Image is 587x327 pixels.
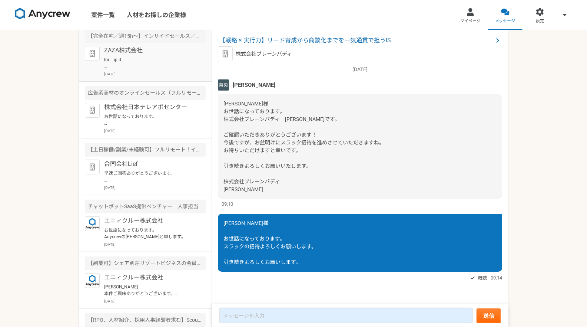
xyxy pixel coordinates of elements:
p: [DATE] [104,128,206,134]
p: エニィクルー株式会社 [104,273,196,282]
p: [PERSON_NAME] 本件ご興味ありがとうございます。 こちら現状、企業様の方での募集状況を確認させていただいている状況になり、そちらの回答如何でご紹介をさせていただければと思いますがいか... [104,284,196,297]
img: default_org_logo-42cde973f59100197ec2c8e796e4974ac8490bb5b08a0eb061ff975e4574aa76.png [85,46,100,61]
div: 【完全在宅／週15h〜】インサイドセールス／業界トップクラスのBtoBサービス [85,29,206,43]
div: 広告系商材のオンラインセールス（フルリモート）募集 [85,86,206,100]
img: default_org_logo-42cde973f59100197ec2c8e796e4974ac8490bb5b08a0eb061ff975e4574aa76.png [218,46,233,61]
p: 合同会社Lief [104,160,196,169]
p: [DATE] [104,71,206,77]
img: 8DqYSo04kwAAAAASUVORK5CYII= [15,8,70,20]
p: 株式会社ブレーンバディ [236,50,292,58]
p: 早速ご回答ありがとうございます。 一度、ご面談をさせて頂きたいと思いますので、候補日時を3つ程頂いてもよろしいでしょうか。 よろしくお願いします。 [104,170,196,183]
p: お世話になっております。 Anycrewの[PERSON_NAME]と申します。 本案件ですが、現在別の方で進んでいる案件となりますので、その方如何でのご案内とさせていただけますでしょうか？ 貴... [104,227,196,240]
img: default_org_logo-42cde973f59100197ec2c8e796e4974ac8490bb5b08a0eb061ff975e4574aa76.png [85,160,100,174]
div: 【RPO、人材紹介、採用人事経験者求む】Scout Base CS担当募集 [85,313,206,327]
div: チャットボットSaaS提供ベンチャー 人事担当 [85,200,206,213]
p: [DATE] [104,185,206,190]
img: logo_text_blue_01.png [85,273,100,288]
span: マイページ [460,18,481,24]
img: default_org_logo-42cde973f59100197ec2c8e796e4974ac8490bb5b08a0eb061ff975e4574aa76.png [85,103,100,118]
span: 既読 [478,274,487,282]
p: お世話になっております。 プロフィール拝見してとても魅力的なご経歴で、 ぜひ一度、弊社面談をお願いできないでしょうか？ [URL][DOMAIN_NAME][DOMAIN_NAME] 当社ですが... [104,113,196,127]
div: 【副業可】シェア別荘リゾートビジネスの会員募集 ToC入会営業（フルリモート可 [85,256,206,270]
span: 09:14 [491,274,502,281]
div: 【土日稼働/副業/未経験可】フルリモート！インサイドセールス募集（長期案件） [85,143,206,157]
p: [DATE] [104,242,206,247]
p: ZAZA株式会社 [104,46,196,55]
p: 株式会社日本テレアポセンター [104,103,196,112]
span: [PERSON_NAME]様 お世話になっております。 株式会社ブレーンバディ [PERSON_NAME]です。 ご確認いただきありがとうございます！ 今後ですが、お盆明けにスラック招待を進めさ... [223,101,384,192]
span: 09:10 [222,200,233,207]
p: [DATE] [218,66,502,73]
p: エニィクルー株式会社 [104,216,196,225]
span: [PERSON_NAME]様 お世話になっております。 スラックの招待よろしくお願いします。 引き続きよろしくお願いします。 [223,220,316,265]
span: メッセージ [495,18,515,24]
span: 【戦略 × 実行力】リード育成から商談化までを一気通貫で担うIS [219,36,493,45]
p: [DATE] [104,298,206,304]
span: [PERSON_NAME] [233,81,275,89]
button: 送信 [477,308,501,323]
span: 設定 [536,18,544,24]
p: lor ip d sitametcons。 ADIPiscingelitse。 do、eiusmodtemporincididuntutlaboreetdo。 magnaaliquaenimad... [104,56,196,70]
img: logo_text_blue_01.png [85,216,100,231]
img: unnamed.png [218,79,229,91]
